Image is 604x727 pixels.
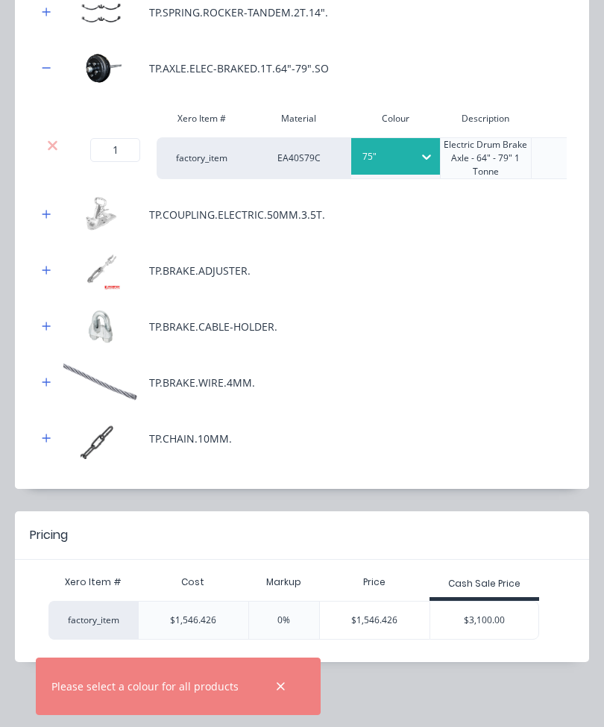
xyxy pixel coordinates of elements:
div: factory_item [157,137,246,179]
div: TP.SPRING.ROCKER-TANDEM.2T.14". [149,4,328,20]
input: ? [90,138,140,162]
div: 0% [248,601,320,640]
div: Colour [350,104,440,134]
div: EA40S79C [246,137,350,179]
div: Cost [138,567,248,597]
div: $1,546.426 [138,601,248,640]
div: $1,546.426 [320,602,430,639]
div: Please select a colour for all products [51,678,239,694]
div: Pricing [30,526,68,544]
div: Price [319,567,430,597]
div: TP.AXLE.ELEC-BRAKED.1T.64"-79".SO [149,60,329,76]
img: TP.AXLE.ELEC-BRAKED.1T.64"-79".SO [63,48,138,89]
div: TP.COUPLING.ELECTRIC.50MM.3.5T. [149,207,325,222]
img: TP.CHAIN.10MM. [63,418,138,459]
div: $3,100.00 [430,602,539,639]
img: TP.BRAKE.WIRE.4MM. [63,362,138,403]
img: TP.BRAKE.ADJUSTER. [63,250,138,291]
div: $311.73 [567,152,600,165]
div: TP.BRAKE.ADJUSTER. [149,263,251,278]
div: TP.BRAKE.CABLE-HOLDER. [149,319,277,334]
div: Description [440,104,531,134]
div: Xero Item # [157,104,246,134]
div: factory_item [48,601,138,640]
div: Electric Drum Brake Axle - 64" - 79" 1 Tonne [440,137,531,179]
img: TP.COUPLING.ELECTRIC.50MM.3.5T. [63,194,138,235]
div: Markup [248,567,320,597]
img: TP.BRAKE.CABLE-HOLDER. [63,306,138,347]
div: TP.BRAKE.WIRE.4MM. [149,375,255,390]
div: Xero Item # [48,567,138,597]
div: TP.CHAIN.10MM. [149,431,232,446]
div: Material [246,104,350,134]
div: Cash Sale Price [448,577,520,590]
